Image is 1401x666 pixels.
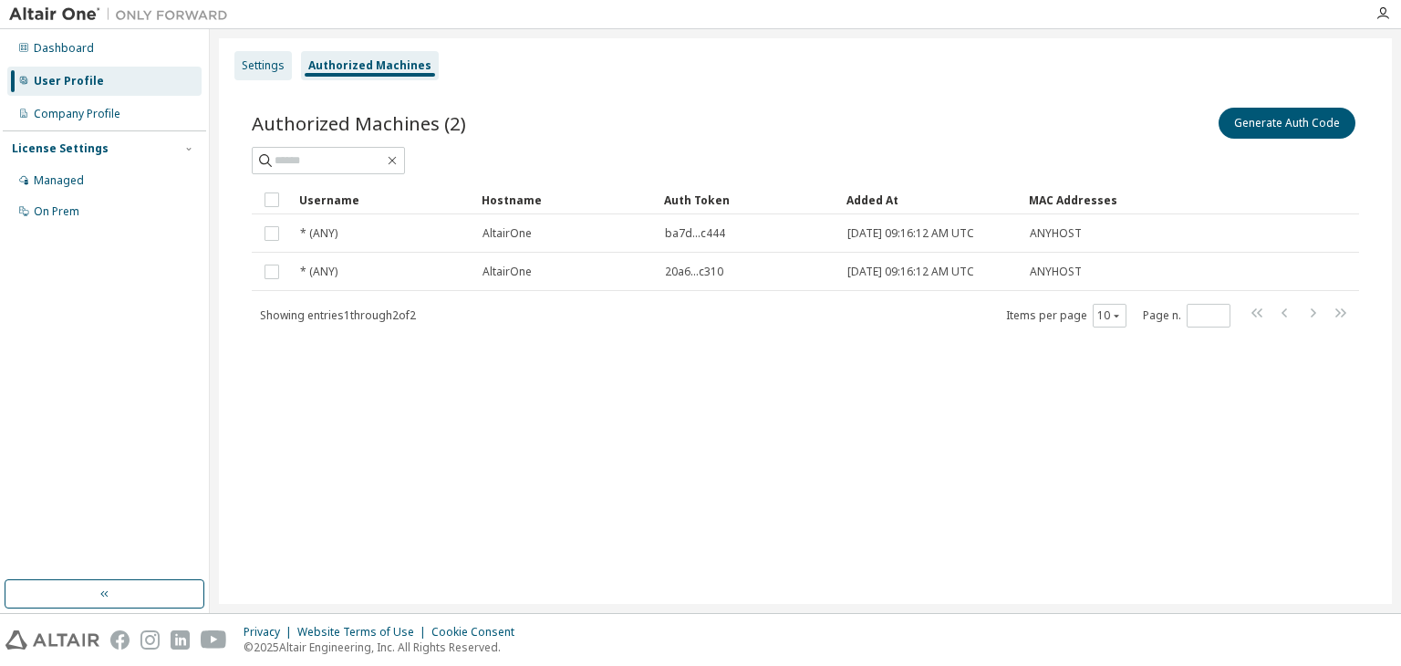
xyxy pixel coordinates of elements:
[171,630,190,650] img: linkedin.svg
[1097,308,1122,323] button: 10
[1029,185,1167,214] div: MAC Addresses
[9,5,237,24] img: Altair One
[664,185,832,214] div: Auth Token
[140,630,160,650] img: instagram.svg
[260,307,416,323] span: Showing entries 1 through 2 of 2
[34,204,79,219] div: On Prem
[34,41,94,56] div: Dashboard
[5,630,99,650] img: altair_logo.svg
[1143,304,1230,328] span: Page n.
[1006,304,1126,328] span: Items per page
[12,141,109,156] div: License Settings
[847,226,974,241] span: [DATE] 09:16:12 AM UTC
[665,265,723,279] span: 20a6...c310
[252,110,466,136] span: Authorized Machines (2)
[299,185,467,214] div: Username
[297,625,431,640] div: Website Terms of Use
[34,74,104,88] div: User Profile
[846,185,1014,214] div: Added At
[244,625,297,640] div: Privacy
[665,226,725,241] span: ba7d...c444
[483,226,532,241] span: AltairOne
[308,58,431,73] div: Authorized Machines
[483,265,532,279] span: AltairOne
[201,630,227,650] img: youtube.svg
[431,625,525,640] div: Cookie Consent
[110,630,130,650] img: facebook.svg
[847,265,974,279] span: [DATE] 09:16:12 AM UTC
[242,58,285,73] div: Settings
[244,640,525,655] p: © 2025 Altair Engineering, Inc. All Rights Reserved.
[34,173,84,188] div: Managed
[34,107,120,121] div: Company Profile
[1219,108,1355,139] button: Generate Auth Code
[1030,265,1082,279] span: ANYHOST
[300,265,337,279] span: * (ANY)
[300,226,337,241] span: * (ANY)
[1030,226,1082,241] span: ANYHOST
[482,185,649,214] div: Hostname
